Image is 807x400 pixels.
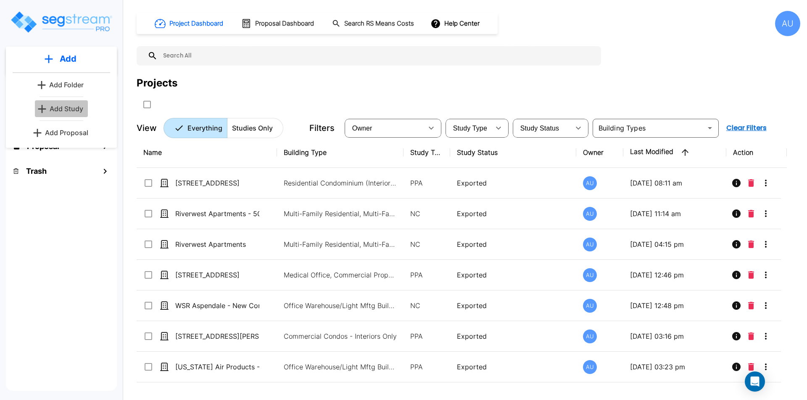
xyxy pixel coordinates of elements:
p: Multi-Family Residential, Multi-Family Residential Site [284,239,397,249]
p: Exported [457,209,570,219]
button: Info [728,236,745,253]
p: Filters [309,122,335,134]
a: Add Study [35,100,88,117]
p: [DATE] 08:11 am [630,178,720,188]
p: PPA [410,331,443,341]
p: Office Warehouse/Light Mftg Building, Commercial Property Site [284,301,397,311]
button: More-Options [757,205,774,222]
button: Studies Only [227,118,283,138]
p: Multi-Family Residential, Multi-Family Residential Site [284,209,397,219]
span: Study Type [453,125,487,132]
p: [DATE] 12:48 pm [630,301,720,311]
th: Study Status [450,137,577,168]
p: Riverwest Apartments - 50 [175,209,259,219]
button: Everything [164,118,227,138]
p: Exported [457,239,570,249]
button: More-Options [757,236,774,253]
p: Add Folder [49,80,84,90]
button: Info [728,267,745,283]
button: Clear Filters [723,120,770,136]
button: Delete [745,328,757,345]
button: More-Options [757,297,774,314]
button: Delete [745,297,757,314]
p: [DATE] 11:14 am [630,209,720,219]
div: Select [514,116,570,140]
p: Medical Office, Commercial Property Site [284,270,397,280]
button: Info [728,297,745,314]
button: Search RS Means Costs [329,16,419,32]
p: Add [60,52,76,65]
p: Studies Only [232,123,273,133]
button: Delete [745,175,757,191]
button: Project Dashboard [151,14,228,33]
p: Riverwest Apartments [175,239,259,249]
div: AU [583,207,597,221]
input: Search All [158,46,597,65]
div: Platform [164,118,283,138]
p: Exported [457,331,570,341]
button: Delete [745,267,757,283]
button: Info [728,328,745,345]
div: AU [583,329,597,343]
p: Commercial Condos - Interiors Only [284,331,397,341]
p: Everything [187,123,222,133]
img: Logo [10,10,113,34]
th: Last Modified [623,137,726,168]
p: NC [410,209,443,219]
button: Info [728,358,745,375]
div: Open Intercom Messenger [745,371,765,392]
p: [STREET_ADDRESS][PERSON_NAME] - Acquisition [175,331,259,341]
p: [DATE] 04:15 pm [630,239,720,249]
button: Info [728,205,745,222]
div: AU [583,299,597,313]
p: NC [410,301,443,311]
input: Building Types [595,122,702,134]
p: PPA [410,362,443,372]
p: [DATE] 03:23 pm [630,362,720,372]
button: Delete [745,205,757,222]
p: [STREET_ADDRESS] [175,178,259,188]
h1: Project Dashboard [169,19,223,29]
p: Add Study [50,104,83,114]
p: [DATE] 03:16 pm [630,331,720,341]
p: View [137,122,157,134]
p: PPA [410,178,443,188]
div: AU [775,11,800,36]
button: Open [704,122,716,134]
p: [DATE] 12:46 pm [630,270,720,280]
button: More-Options [757,267,774,283]
th: Study Type [403,137,450,168]
button: Info [728,175,745,191]
button: Add Proposal [30,124,93,141]
span: Owner [352,125,372,132]
button: More-Options [757,175,774,191]
h1: Proposal Dashboard [255,19,314,29]
button: SelectAll [139,96,156,113]
div: AU [583,268,597,282]
div: Select [447,116,490,140]
button: Help Center [429,16,483,31]
p: Exported [457,178,570,188]
h1: Search RS Means Costs [344,19,414,29]
div: Projects [137,76,177,91]
p: Office Warehouse/Light Mftg Building, Commercial Property Site [284,362,397,372]
p: [US_STATE] Air Products - Acquisition [175,362,259,372]
button: More-Options [757,358,774,375]
button: Proposal Dashboard [238,15,319,32]
p: Residential Condominium (Interior Only) [284,178,397,188]
button: Add Folder [34,76,88,93]
p: Exported [457,301,570,311]
div: AU [583,360,597,374]
th: Action [726,137,787,168]
p: WSR Aspendale - New Construction [175,301,259,311]
div: AU [583,176,597,190]
p: PPA [410,270,443,280]
div: AU [583,238,597,251]
th: Name [137,137,277,168]
span: Study Status [520,125,559,132]
button: Add [6,47,117,71]
p: NC [410,239,443,249]
p: Exported [457,270,570,280]
p: Exported [457,362,570,372]
button: Delete [745,358,757,375]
